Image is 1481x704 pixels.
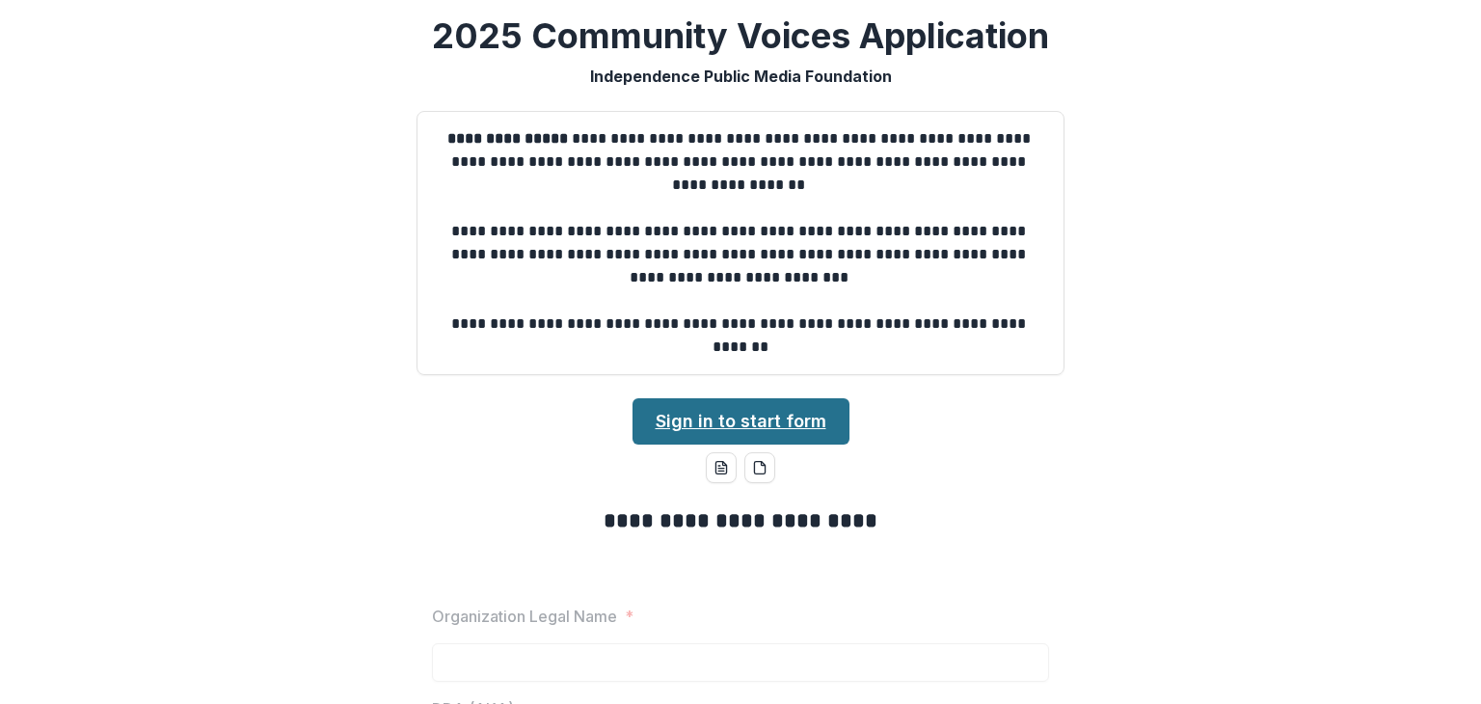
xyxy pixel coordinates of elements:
[633,398,849,445] a: Sign in to start form
[432,15,1049,57] h2: 2025 Community Voices Application
[590,65,892,88] p: Independence Public Media Foundation
[706,452,737,483] button: word-download
[432,605,617,628] p: Organization Legal Name
[744,452,775,483] button: pdf-download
